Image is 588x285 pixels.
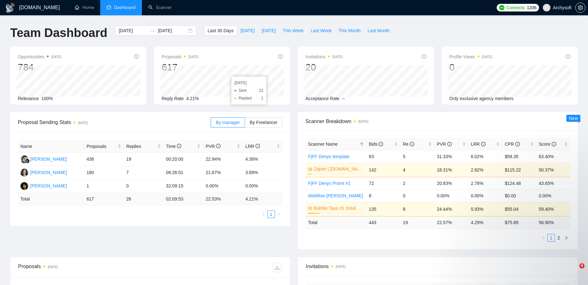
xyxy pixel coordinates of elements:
button: This Month [335,26,364,36]
li: 1 [267,210,275,218]
td: Total [305,216,366,229]
button: [DATE] [258,26,279,36]
span: Acceptance Rate [305,96,339,101]
span: left [262,212,265,216]
span: PVR [437,142,452,147]
td: 8 [366,189,400,202]
span: setting [576,5,585,10]
img: gigradar-bm.png [25,159,30,163]
time: [DATE] [332,55,342,59]
span: Proposal Sending Stats [18,118,211,126]
input: End date [158,27,187,34]
time: [DATE] [188,55,198,59]
span: 22 [259,87,263,94]
span: CPR [505,142,520,147]
span: Proposals [87,143,116,150]
li: Previous Page [260,210,267,218]
span: Invitations [305,53,343,61]
span: This Week [283,27,304,34]
span: 100% [41,96,53,101]
td: 50.37% [536,163,570,177]
span: By manager [216,120,240,125]
td: 24.44% [434,202,468,216]
li: Next Page [275,210,283,218]
td: 443 [366,216,400,229]
span: right [277,212,281,216]
td: 4 [400,163,434,177]
img: AS [20,169,28,177]
td: 142 [366,163,400,177]
span: 4.21% [186,96,199,101]
td: 2 [400,177,434,189]
span: Connects: [506,4,525,11]
span: info-circle [422,54,426,59]
img: M [20,182,28,190]
span: By Freelancer [250,120,277,125]
span: download [272,265,282,270]
span: Score [539,142,556,147]
span: Last Week [311,27,332,34]
span: crown [308,167,312,171]
div: [PERSON_NAME] [30,182,67,189]
a: NA[PERSON_NAME] [20,156,67,161]
td: 18.31% [434,163,468,177]
span: info-circle [134,54,139,59]
iframe: Intercom live chat [566,263,582,279]
time: [DATE] [48,265,58,269]
span: Only exclusive agency members [449,96,514,101]
a: F|FF Denys Promt #1 [308,181,351,186]
div: 617 [162,61,199,73]
td: 2.78% [468,177,502,189]
td: 3.89% [243,166,283,179]
span: Last Month [367,27,389,34]
time: [DATE] [482,55,492,59]
span: [DATE] [262,27,276,34]
span: New [569,116,578,121]
span: Dashboard [114,5,136,10]
a: homeHome [75,5,94,10]
span: info-circle [379,142,383,146]
a: AS[PERSON_NAME] [20,170,67,175]
img: upwork-logo.png [499,5,504,10]
span: to [150,28,155,33]
td: $115.22 [502,163,536,177]
td: 617 [84,193,124,205]
span: filter [359,139,365,149]
time: [DATE] [51,55,61,59]
td: 0.00% [434,189,468,202]
button: left [260,210,267,218]
time: [DATE] [78,121,88,125]
span: 8 [579,263,584,268]
th: Name [18,140,84,153]
span: info-circle [278,54,283,59]
button: [DATE] [237,26,258,36]
td: 8 [400,202,434,216]
span: info-circle [410,142,414,146]
button: Last Month [364,26,393,36]
th: Replies [124,140,164,153]
td: 22.57 % [434,216,468,229]
span: Time [166,144,181,149]
span: Replies [126,143,156,150]
td: $0.00 [502,189,536,202]
a: searchScanner [148,5,172,10]
span: dashboard [107,5,111,10]
td: 436 [84,153,124,166]
td: 59.40% [536,202,570,216]
div: 0 [449,61,492,73]
time: [DATE] [358,120,368,123]
span: Last 30 Days [207,27,234,34]
span: -- [342,96,345,101]
a: 1 [268,211,275,218]
td: 20.83% [434,177,468,189]
span: Relevance [18,96,39,101]
img: NA [20,155,28,163]
td: 06:26:01 [164,166,203,179]
a: F|FF Denys template [308,154,349,159]
td: 43.65% [536,177,570,189]
span: LRR [245,144,260,149]
td: $58.35 [502,150,536,163]
span: 1 [261,95,263,101]
td: $124.48 [502,177,536,189]
button: Last Week [307,26,335,36]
